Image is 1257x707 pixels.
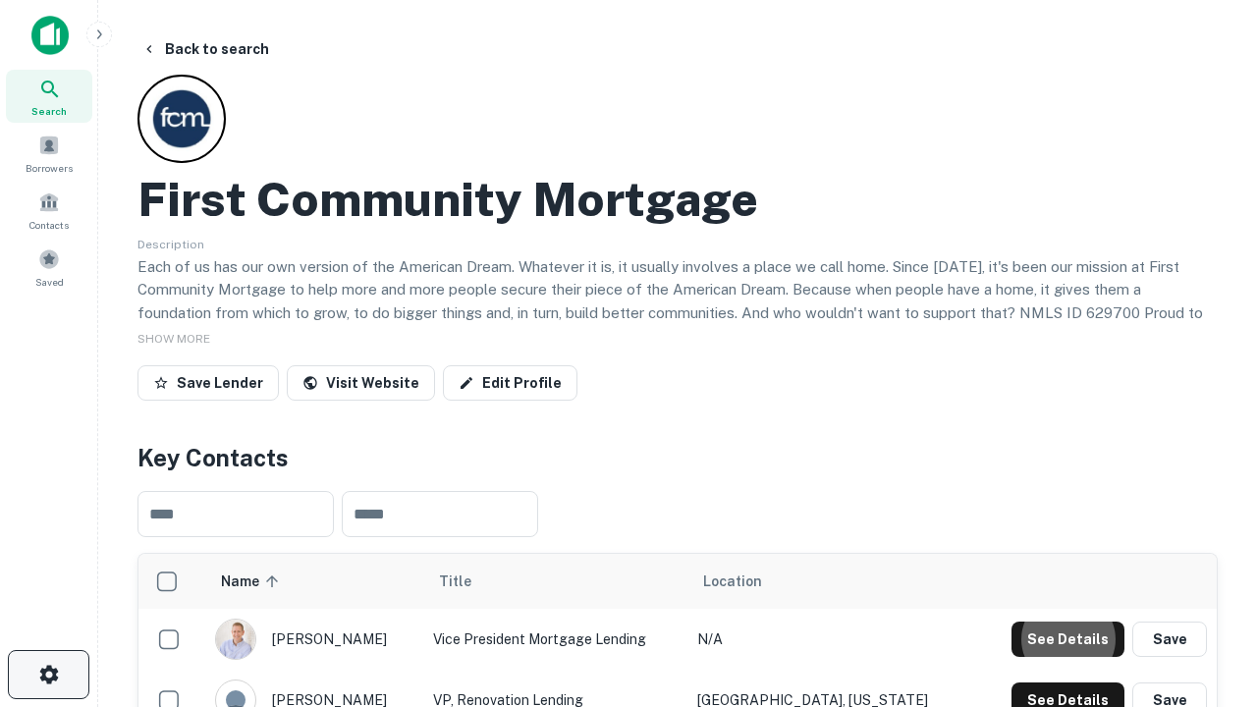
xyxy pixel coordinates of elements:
[35,274,64,290] span: Saved
[439,570,497,593] span: Title
[703,570,762,593] span: Location
[31,103,67,119] span: Search
[26,160,73,176] span: Borrowers
[287,365,435,401] a: Visit Website
[687,554,972,609] th: Location
[1132,622,1207,657] button: Save
[29,217,69,233] span: Contacts
[221,570,285,593] span: Name
[423,554,687,609] th: Title
[137,332,210,346] span: SHOW MORE
[687,609,972,670] td: N/A
[137,171,758,228] h2: First Community Mortgage
[137,238,204,251] span: Description
[205,554,423,609] th: Name
[1159,487,1257,581] iframe: Chat Widget
[137,440,1218,475] h4: Key Contacts
[6,127,92,180] a: Borrowers
[6,70,92,123] a: Search
[6,241,92,294] a: Saved
[215,619,413,660] div: [PERSON_NAME]
[137,365,279,401] button: Save Lender
[31,16,69,55] img: capitalize-icon.png
[423,609,687,670] td: Vice President Mortgage Lending
[443,365,577,401] a: Edit Profile
[137,255,1218,348] p: Each of us has our own version of the American Dream. Whatever it is, it usually involves a place...
[134,31,277,67] button: Back to search
[6,184,92,237] a: Contacts
[1011,622,1124,657] button: See Details
[216,620,255,659] img: 1520878720083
